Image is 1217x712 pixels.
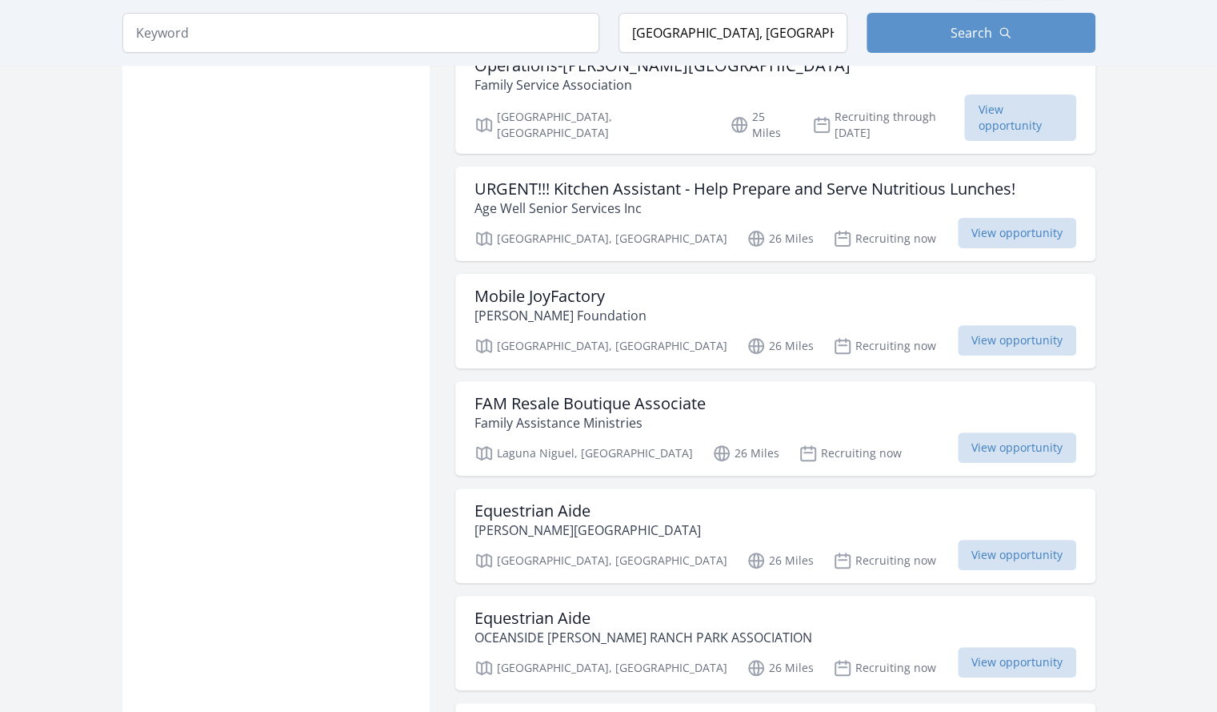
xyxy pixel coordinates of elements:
h3: Operations-[PERSON_NAME][GEOGRAPHIC_DATA] [474,56,851,75]
p: 25 Miles [730,109,793,141]
button: Search [867,13,1095,53]
a: Operations-[PERSON_NAME][GEOGRAPHIC_DATA] Family Service Association [GEOGRAPHIC_DATA], [GEOGRAPH... [455,43,1095,154]
p: [GEOGRAPHIC_DATA], [GEOGRAPHIC_DATA] [474,658,727,678]
a: FAM Resale Boutique Associate Family Assistance Ministries Laguna Niguel, [GEOGRAPHIC_DATA] 26 Mi... [455,381,1095,476]
h3: URGENT!!! Kitchen Assistant - Help Prepare and Serve Nutritious Lunches! [474,179,1015,199]
p: 26 Miles [747,336,814,356]
input: Keyword [122,13,599,53]
p: [GEOGRAPHIC_DATA], [GEOGRAPHIC_DATA] [474,336,727,356]
a: Equestrian Aide OCEANSIDE [PERSON_NAME] RANCH PARK ASSOCIATION [GEOGRAPHIC_DATA], [GEOGRAPHIC_DAT... [455,596,1095,690]
p: 26 Miles [747,551,814,570]
span: View opportunity [958,325,1076,356]
a: Mobile JoyFactory [PERSON_NAME] Foundation [GEOGRAPHIC_DATA], [GEOGRAPHIC_DATA] 26 Miles Recruiti... [455,274,1095,368]
h3: FAM Resale Boutique Associate [474,394,706,413]
p: [PERSON_NAME][GEOGRAPHIC_DATA] [474,521,701,540]
h3: Equestrian Aide [474,501,701,521]
p: Family Assistance Ministries [474,413,706,432]
p: Recruiting now [833,551,936,570]
h3: Equestrian Aide [474,609,812,628]
p: Age Well Senior Services Inc [474,199,1015,218]
a: URGENT!!! Kitchen Assistant - Help Prepare and Serve Nutritious Lunches! Age Well Senior Services... [455,167,1095,261]
span: View opportunity [958,647,1076,678]
p: Recruiting now [833,658,936,678]
p: Family Service Association [474,75,851,95]
a: Equestrian Aide [PERSON_NAME][GEOGRAPHIC_DATA] [GEOGRAPHIC_DATA], [GEOGRAPHIC_DATA] 26 Miles Recr... [455,489,1095,583]
p: [GEOGRAPHIC_DATA], [GEOGRAPHIC_DATA] [474,551,727,570]
span: View opportunity [964,95,1075,141]
p: Laguna Niguel, [GEOGRAPHIC_DATA] [474,444,693,463]
p: 26 Miles [747,658,814,678]
p: [GEOGRAPHIC_DATA], [GEOGRAPHIC_DATA] [474,229,727,248]
p: [PERSON_NAME] Foundation [474,306,647,325]
span: View opportunity [958,540,1076,570]
h3: Mobile JoyFactory [474,287,647,306]
p: Recruiting through [DATE] [812,109,965,141]
p: [GEOGRAPHIC_DATA], [GEOGRAPHIC_DATA] [474,109,711,141]
span: Search [951,23,992,42]
p: Recruiting now [833,336,936,356]
p: OCEANSIDE [PERSON_NAME] RANCH PARK ASSOCIATION [474,628,812,647]
span: View opportunity [958,432,1076,463]
p: Recruiting now [799,444,902,463]
input: Location [619,13,847,53]
p: 26 Miles [747,229,814,248]
span: View opportunity [958,218,1076,248]
p: 26 Miles [712,444,779,463]
p: Recruiting now [833,229,936,248]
